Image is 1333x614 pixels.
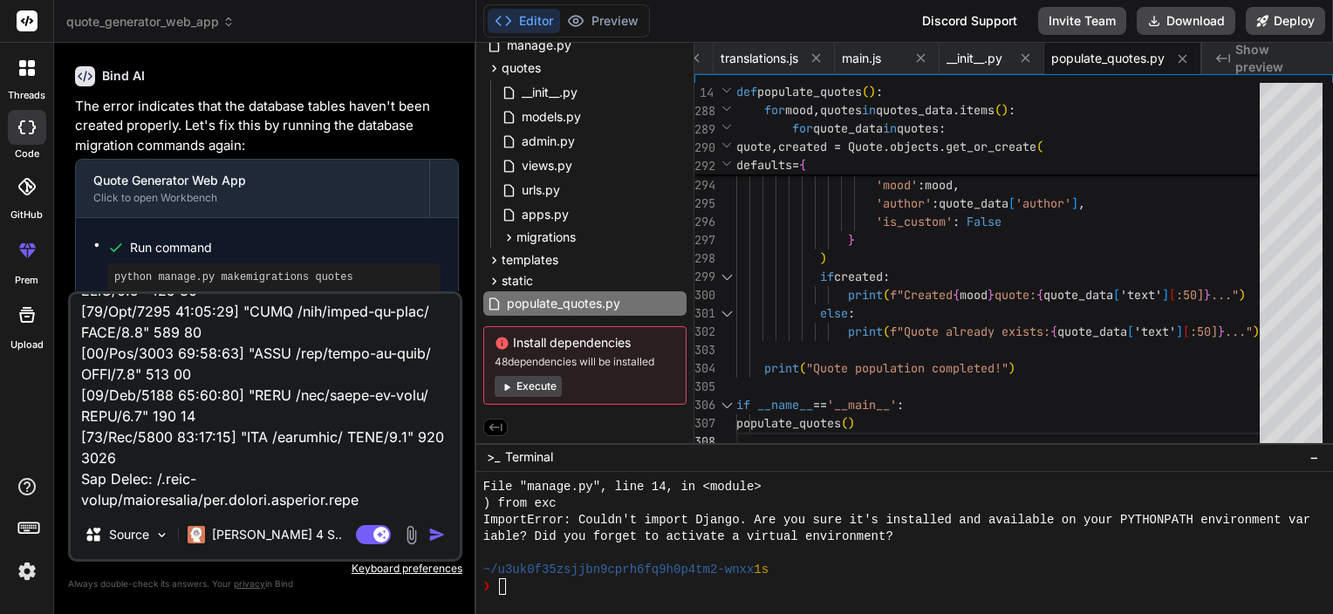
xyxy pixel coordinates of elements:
span: static [502,272,533,290]
div: 301 [694,304,714,323]
p: Keyboard preferences [68,562,462,576]
span: ) [1253,324,1260,339]
span: mood [960,287,988,303]
div: 307 [694,414,714,433]
span: created [834,269,883,284]
span: "Quote population completed!" [806,360,1008,376]
span: , [771,139,778,154]
label: GitHub [10,208,43,222]
span: : [897,397,904,413]
span: __name__ [757,397,813,413]
span: ..." [1211,287,1239,303]
h6: Bind AI [102,67,145,85]
span: migrations [516,229,576,246]
span: quote_data [1043,287,1113,303]
span: quotes [897,120,939,136]
p: Source [109,526,149,543]
span: == [813,397,827,413]
span: in [883,120,897,136]
span: print [848,324,883,339]
button: Preview [560,9,646,33]
span: : [953,214,960,229]
span: Run command [130,239,441,256]
span: : [848,305,855,321]
span: if [736,397,750,413]
span: populate_quotes [757,84,862,99]
span: } [1204,287,1211,303]
span: ~/u3uk0f35zsjjbn9cprh6fq9h0p4tm2-wnxx [483,562,755,578]
span: iable? Did you forget to activate a virtual environment? [483,529,893,545]
div: 302 [694,323,714,341]
div: 294 [694,176,714,194]
span: quotes_data.items [876,102,995,118]
span: quotes [502,59,541,77]
span: ] [1162,287,1169,303]
span: [ [1113,287,1120,303]
span: , [1078,195,1085,211]
button: − [1306,443,1323,471]
div: 304 [694,359,714,378]
span: populate_quotes [736,415,841,431]
span: { [1050,324,1057,339]
span: quote_data [939,195,1008,211]
span: apps.py [520,204,571,225]
button: Editor [488,9,560,33]
span: populate_quotes.py [505,293,622,314]
label: threads [8,88,45,103]
span: for [764,102,785,118]
span: f"Created [890,287,953,303]
span: ( [883,324,890,339]
p: Always double-check its answers. Your in Bind [68,576,462,592]
span: >_ [487,448,500,466]
button: Invite Team [1038,7,1126,35]
span: quote_data [813,120,883,136]
span: ) [820,250,827,266]
div: Click to collapse the range. [715,268,738,286]
span: 1s [754,562,769,578]
span: f"Quote already exists: [890,324,1050,339]
span: def [736,84,757,99]
span: 48 dependencies will be installed [495,355,675,369]
span: [ [1183,324,1190,339]
div: 298 [694,249,714,268]
span: '__main__' [827,397,897,413]
span: Terminal [505,448,553,466]
span: mood [925,177,953,193]
span: created = Quote.objects.get_or_create [778,139,1036,154]
button: Download [1137,7,1235,35]
span: 14 [694,84,714,102]
pre: python manage.py makemigrations quotes [114,270,434,284]
span: urls.py [520,180,562,201]
span: , [813,102,820,118]
span: ) [869,84,876,99]
textarea: LOREMIP: Dolo si a consectetur adipis. El sed doe te in u laboreetdo magnaal. Eni a minimvenia QU... [71,294,460,510]
span: views.py [520,155,574,176]
div: 300 [694,286,714,304]
span: quote [736,139,771,154]
span: 289 [694,120,714,139]
span: 'text' [1134,324,1176,339]
span: :50] [1190,324,1218,339]
span: ..." [1225,324,1253,339]
span: − [1309,448,1319,466]
span: { [953,287,960,303]
label: code [15,147,39,161]
span: 'is_custom' [876,214,953,229]
span: ( [799,360,806,376]
span: quote: [995,287,1036,303]
span: : [939,120,946,136]
span: __init__.py [947,50,1002,67]
img: Pick Models [154,528,169,542]
span: if [820,269,834,284]
div: Discord Support [912,7,1028,35]
div: 303 [694,341,714,359]
span: } [848,232,855,248]
span: populate_quotes.py [1051,50,1165,67]
span: ImportError: Couldn't import Django. Are you sure it's installed and available on your PYTHONPATH... [483,512,1310,529]
span: main.js [842,50,881,67]
span: File "manage.py", line 14, in <module> [483,479,762,495]
span: 292 [694,157,714,175]
span: ) from exc [483,495,557,512]
span: } [988,287,995,303]
span: : [883,269,890,284]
